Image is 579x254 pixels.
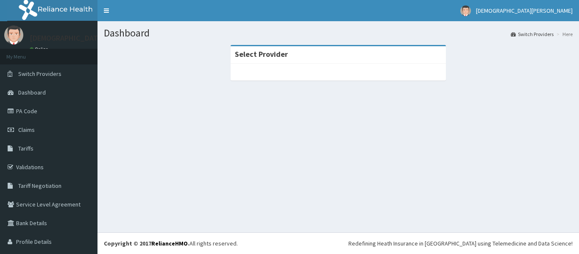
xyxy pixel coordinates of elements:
p: [DEMOGRAPHIC_DATA][PERSON_NAME] [30,34,160,42]
footer: All rights reserved. [97,232,579,254]
strong: Copyright © 2017 . [104,240,189,247]
span: Claims [18,126,35,134]
li: Here [554,31,573,38]
strong: Select Provider [235,49,288,59]
h1: Dashboard [104,28,573,39]
img: User Image [4,25,23,45]
img: User Image [460,6,471,16]
span: Switch Providers [18,70,61,78]
a: Switch Providers [511,31,554,38]
span: [DEMOGRAPHIC_DATA][PERSON_NAME] [476,7,573,14]
span: Dashboard [18,89,46,96]
span: Tariffs [18,145,33,152]
a: Online [30,46,50,52]
a: RelianceHMO [151,240,188,247]
div: Redefining Heath Insurance in [GEOGRAPHIC_DATA] using Telemedicine and Data Science! [348,239,573,248]
span: Tariff Negotiation [18,182,61,190]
